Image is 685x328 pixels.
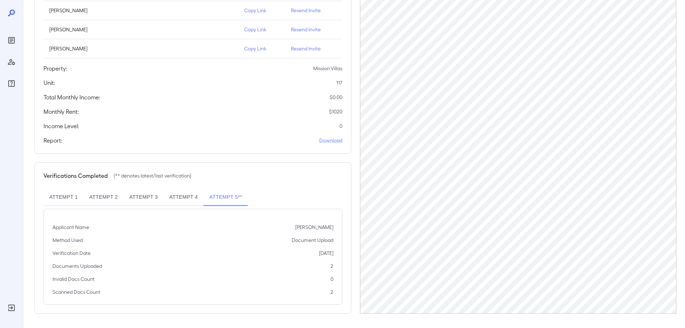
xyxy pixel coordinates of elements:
h5: Unit: [44,78,55,87]
p: Copy Link [244,45,279,52]
div: Reports [6,35,17,46]
h5: Verifications Completed [44,171,108,180]
button: Attempt 1 [44,189,83,206]
p: [PERSON_NAME] [49,45,106,52]
p: Document Upload [292,237,333,244]
h5: Monthly Rent: [44,107,79,116]
h5: Report: [44,136,63,145]
div: Log Out [6,302,17,314]
p: Invalid Docs Count [52,275,95,283]
p: Applicant Name [52,224,89,231]
p: [PERSON_NAME] [295,224,333,231]
button: Attempt 4 [164,189,204,206]
p: Mission Villas [313,65,342,72]
p: [DATE] [319,250,333,257]
p: 117 [336,79,342,86]
p: Resend Invite [291,26,337,33]
p: 0 [330,275,333,283]
p: Verification Date [52,250,91,257]
p: $ 1020 [329,108,342,115]
p: Documents Uploaded [52,262,102,270]
p: Method Used [52,237,83,244]
p: Resend Invite [291,7,337,14]
div: Manage Users [6,56,17,68]
p: 2 [330,262,333,270]
h5: Total Monthly Income: [44,93,100,102]
p: [PERSON_NAME] [49,26,106,33]
h5: Income Level: [44,122,79,130]
p: Scanned Docs Count [52,288,100,296]
a: Download [319,137,342,144]
p: $ 0.00 [330,94,342,101]
button: Attempt 2 [83,189,123,206]
h5: Property: [44,64,67,73]
p: Copy Link [244,26,279,33]
button: Attempt 5** [204,189,248,206]
p: (** denotes latest/last verification) [114,172,191,179]
p: Copy Link [244,7,279,14]
p: 2 [330,288,333,296]
p: Resend Invite [291,45,337,52]
p: 0 [339,122,342,130]
div: FAQ [6,78,17,89]
p: [PERSON_NAME] [49,7,106,14]
button: Attempt 3 [124,189,164,206]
